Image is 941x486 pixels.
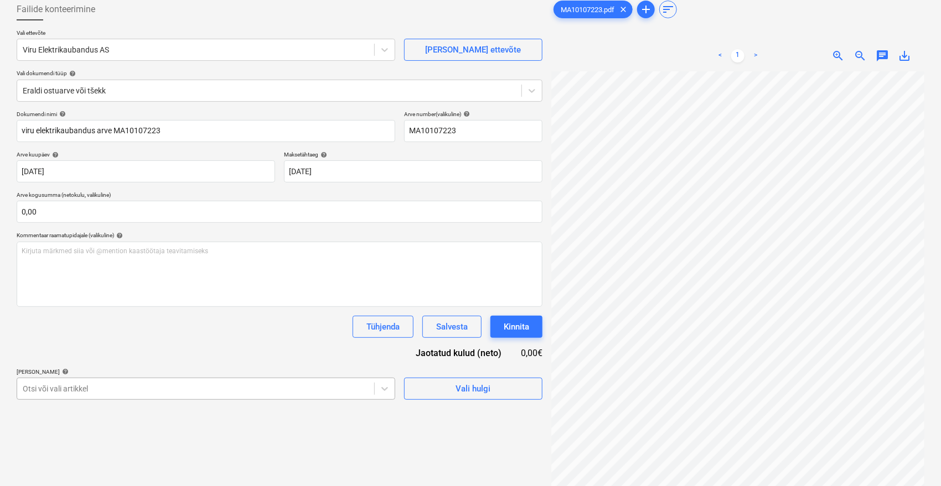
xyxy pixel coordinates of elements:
div: [PERSON_NAME] [17,368,395,375]
span: zoom_in [831,49,845,62]
div: Arve number (valikuline) [404,111,542,118]
button: Tühjenda [353,316,413,338]
input: Tähtaega pole määratud [284,160,542,182]
div: Dokumendi nimi [17,111,395,118]
div: Vali hulgi [456,382,490,396]
span: sort [661,3,675,16]
input: Arve kuupäeva pole määratud. [17,160,275,182]
div: [PERSON_NAME] ettevõte [425,43,521,57]
input: Arve number [404,120,542,142]
button: [PERSON_NAME] ettevõte [404,39,542,61]
div: Kinnita [504,320,529,334]
div: Jaotatud kulud (neto) [399,347,519,359]
p: Arve kogusumma (netokulu, valikuline) [17,191,542,201]
input: Dokumendi nimi [17,120,395,142]
a: Next page [749,49,762,62]
a: Previous page [713,49,727,62]
span: add [639,3,653,16]
span: clear [617,3,630,16]
span: MA10107223.pdf [554,6,621,14]
input: Arve kogusumma (netokulu, valikuline) [17,201,542,223]
div: Tühjenda [366,320,400,334]
a: Page 1 is your current page [731,49,744,62]
div: Arve kuupäev [17,151,275,158]
button: Vali hulgi [404,378,542,400]
span: help [50,151,59,158]
button: Salvesta [422,316,482,338]
p: Vali ettevõte [17,29,395,39]
div: 0,00€ [519,347,542,359]
div: Salvesta [436,320,468,334]
span: help [57,111,66,117]
span: save_alt [898,49,911,62]
div: Vali dokumendi tüüp [17,70,542,77]
span: help [318,151,327,158]
span: Failide konteerimine [17,3,95,16]
span: help [60,368,69,375]
div: MA10107223.pdf [554,1,633,18]
div: Maksetähtaeg [284,151,542,158]
span: help [114,232,123,239]
span: help [67,70,76,77]
button: Kinnita [490,316,542,338]
span: zoom_out [854,49,867,62]
span: help [461,111,470,117]
div: Kommentaar raamatupidajale (valikuline) [17,232,542,239]
span: chat [876,49,889,62]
